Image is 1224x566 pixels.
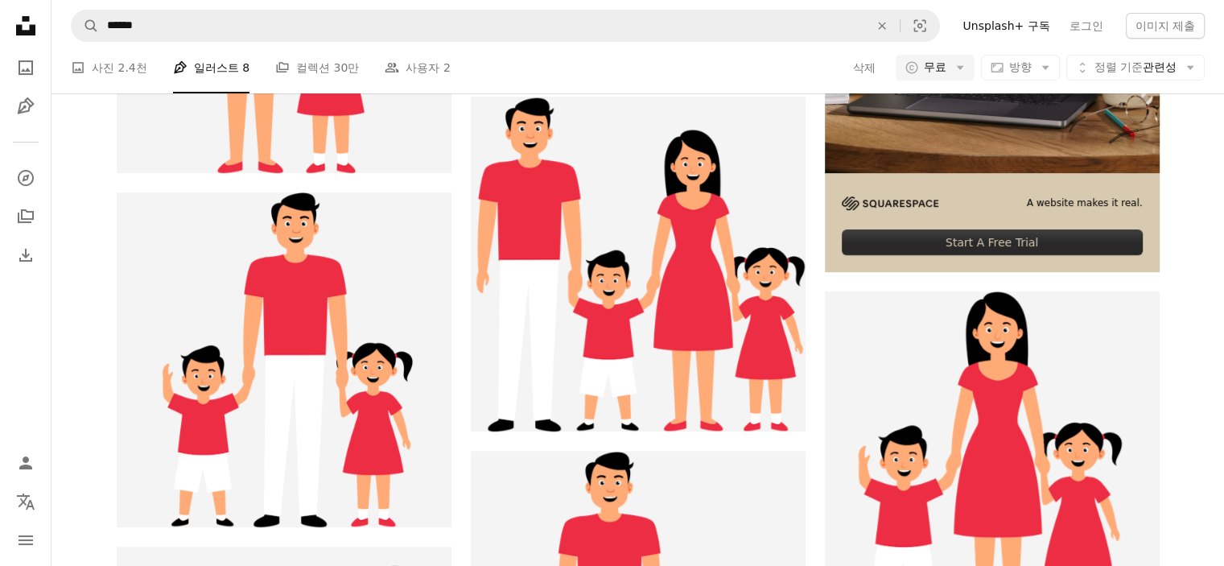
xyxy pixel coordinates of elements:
button: 정렬 기준관련성 [1066,55,1205,81]
button: 메뉴 [10,524,42,556]
span: 2.4천 [117,59,146,76]
a: 로그인 [1060,13,1113,39]
a: 나란히 서 있는 3인 가족 [471,257,806,271]
button: 시각적 검색 [900,10,939,41]
span: 30만 [334,59,360,76]
a: 탐색 [10,162,42,194]
a: 한 여성과 두 아이가 나란히 서 있습니다 [825,451,1160,465]
span: 2 [443,59,451,76]
button: 방향 [981,55,1060,81]
button: 이미지 제출 [1126,13,1205,39]
a: 한 남자와 두 아이가 나란히 서 있습니다 [117,353,451,367]
a: 사진 2.4천 [71,42,147,93]
button: 무료 [896,55,975,81]
span: 방향 [1009,60,1032,73]
img: file-1705255347840-230a6ab5bca9image [842,196,938,210]
a: 사용자 2 [385,42,450,93]
span: 무료 [924,60,946,76]
a: 다운로드 내역 [10,239,42,271]
a: 컬렉션 30만 [275,42,359,93]
img: 나란히 서 있는 3인 가족 [471,97,806,432]
a: 로그인 / 가입 [10,447,42,479]
button: 삭제 [852,55,876,81]
button: 삭제 [864,10,900,41]
span: 관련성 [1094,60,1177,76]
a: 컬렉션 [10,200,42,233]
span: A website makes it real. [1027,196,1143,210]
span: 정렬 기준 [1094,60,1143,73]
img: 한 남자와 두 아이가 나란히 서 있습니다 [117,192,451,527]
button: 언어 [10,485,42,518]
a: 사진 [10,52,42,84]
a: 홈 — Unsplash [10,10,42,45]
a: Unsplash+ 구독 [953,13,1059,39]
button: Unsplash 검색 [72,10,99,41]
form: 사이트 전체에서 이미지 찾기 [71,10,940,42]
div: Start A Free Trial [842,229,1143,255]
a: 일러스트 [10,90,42,122]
